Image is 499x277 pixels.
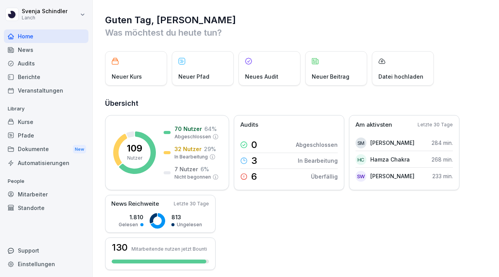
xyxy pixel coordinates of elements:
p: Neuer Beitrag [312,72,349,81]
p: Lanch [22,15,67,21]
p: 6 % [200,165,209,173]
p: 70 Nutzer [174,125,202,133]
p: 284 min. [432,139,453,147]
p: Überfällig [311,172,338,181]
p: Gelesen [119,221,138,228]
p: Datei hochladen [378,72,423,81]
p: [PERSON_NAME] [370,139,414,147]
a: Mitarbeiter [4,188,88,201]
a: Veranstaltungen [4,84,88,97]
p: Svenja Schindler [22,8,67,15]
a: Einstellungen [4,257,88,271]
p: Was möchtest du heute tun? [105,26,487,39]
p: In Bearbeitung [174,153,208,160]
div: Support [4,244,88,257]
div: New [73,145,86,154]
a: Berichte [4,70,88,84]
p: Neuer Kurs [112,72,142,81]
p: 0 [251,140,257,150]
p: Am aktivsten [356,120,392,129]
p: 64 % [204,125,217,133]
p: Neuer Pfad [178,72,209,81]
p: 32 Nutzer [174,145,202,153]
a: Automatisierungen [4,156,88,170]
p: 3 [251,156,257,165]
p: Letzte 30 Tage [174,200,209,207]
a: News [4,43,88,57]
p: 233 min. [432,172,453,180]
div: HC [356,154,366,165]
a: Home [4,29,88,43]
p: Abgeschlossen [174,133,211,140]
p: Abgeschlossen [296,141,338,149]
p: 7 Nutzer [174,165,198,173]
p: [PERSON_NAME] [370,172,414,180]
h3: 130 [112,243,128,252]
h2: Übersicht [105,98,487,109]
p: Nutzer [127,155,142,162]
p: Library [4,103,88,115]
p: 109 [127,144,142,153]
p: 813 [171,213,202,221]
p: 6 [251,172,257,181]
a: DokumenteNew [4,142,88,157]
div: SM [356,138,366,148]
a: Kurse [4,115,88,129]
p: Nicht begonnen [174,174,211,181]
p: Ungelesen [177,221,202,228]
p: Mitarbeitende nutzen jetzt Bounti [131,246,207,252]
p: People [4,175,88,188]
p: 29 % [204,145,216,153]
a: Audits [4,57,88,70]
a: Pfade [4,129,88,142]
div: Dokumente [4,142,88,157]
p: 1.810 [119,213,143,221]
p: Audits [240,120,258,129]
p: In Bearbeitung [298,157,338,165]
p: Hamza Chakra [370,155,410,163]
h1: Guten Tag, [PERSON_NAME] [105,14,487,26]
p: 268 min. [432,155,453,163]
a: Standorte [4,201,88,215]
p: Neues Audit [245,72,278,81]
p: Letzte 30 Tage [418,121,453,128]
div: SW [356,171,366,182]
p: News Reichweite [111,200,159,208]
